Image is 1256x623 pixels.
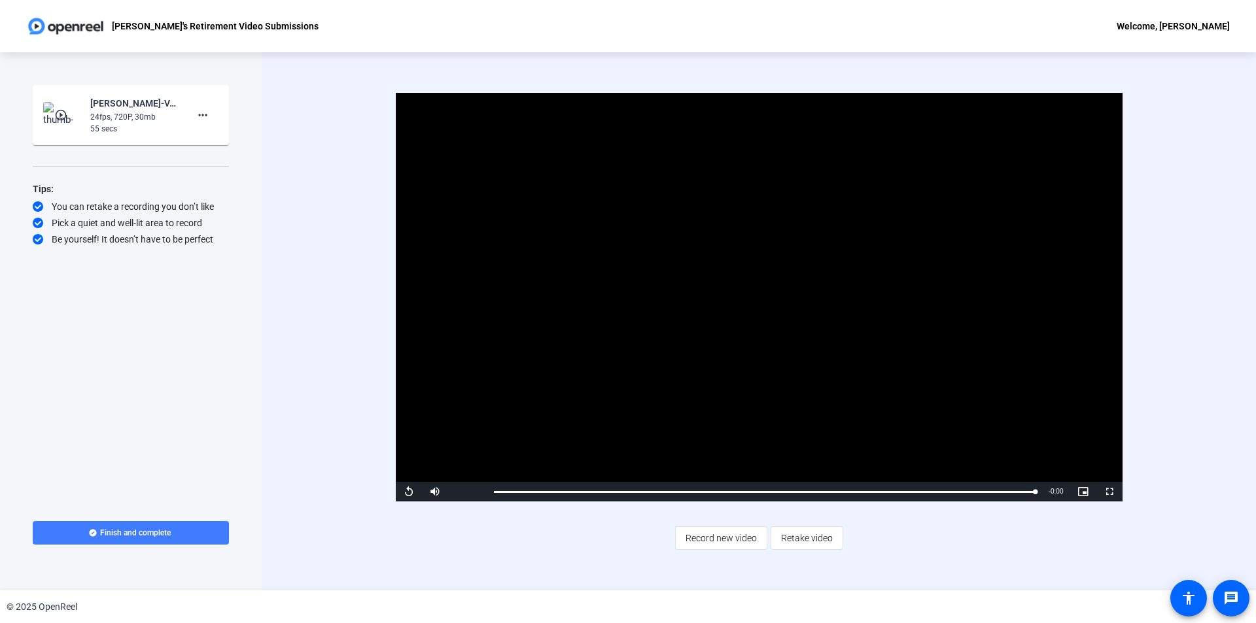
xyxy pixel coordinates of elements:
[33,521,229,545] button: Finish and complete
[43,102,82,128] img: thumb-nail
[33,181,229,197] div: Tips:
[33,233,229,246] div: Be yourself! It doesn’t have to be perfect
[26,13,105,39] img: OpenReel logo
[33,216,229,229] div: Pick a quiet and well-lit area to record
[396,482,422,501] button: Replay
[100,528,171,538] span: Finish and complete
[1049,488,1051,495] span: -
[675,526,767,550] button: Record new video
[396,93,1123,501] div: Video Player
[1117,18,1230,34] div: Welcome, [PERSON_NAME]
[771,526,843,550] button: Retake video
[1223,590,1239,606] mat-icon: message
[1070,482,1096,501] button: Picture-in-Picture
[54,109,70,122] mat-icon: play_circle_outline
[686,526,757,550] span: Record new video
[1181,590,1196,606] mat-icon: accessibility
[112,18,319,34] p: [PERSON_NAME]'s Retirement Video Submissions
[7,600,77,614] div: © 2025 OpenReel
[90,123,178,135] div: 55 secs
[494,491,1036,493] div: Progress Bar
[195,107,211,123] mat-icon: more_horiz
[1096,482,1123,501] button: Fullscreen
[781,526,833,550] span: Retake video
[1051,488,1063,495] span: 0:00
[90,111,178,123] div: 24fps, 720P, 30mb
[33,200,229,213] div: You can retake a recording you don’t like
[90,95,178,111] div: [PERSON_NAME]-VA OCC [PERSON_NAME]-s Retirement Video-[PERSON_NAME]-s Retirement Video Submission...
[422,482,448,501] button: Mute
